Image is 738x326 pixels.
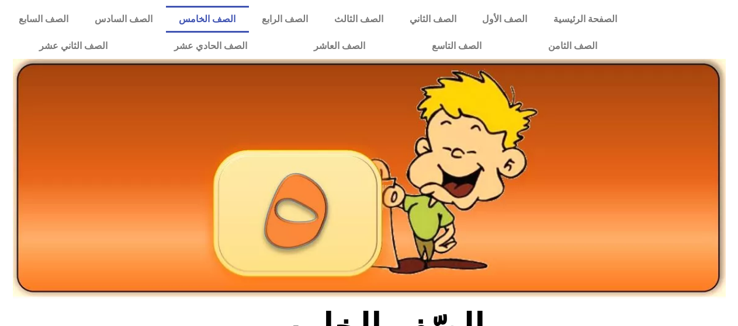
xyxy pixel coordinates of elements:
[321,6,396,33] a: الصف الثالث
[166,6,249,33] a: الصف الخامس
[280,33,399,59] a: الصف العاشر
[515,33,630,59] a: الصف الثامن
[469,6,540,33] a: الصف الأول
[396,6,469,33] a: الصف الثاني
[141,33,280,59] a: الصف الحادي عشر
[399,33,515,59] a: الصف التاسع
[249,6,321,33] a: الصف الرابع
[6,33,141,59] a: الصف الثاني عشر
[540,6,630,33] a: الصفحة الرئيسية
[82,6,166,33] a: الصف السادس
[6,6,82,33] a: الصف السابع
